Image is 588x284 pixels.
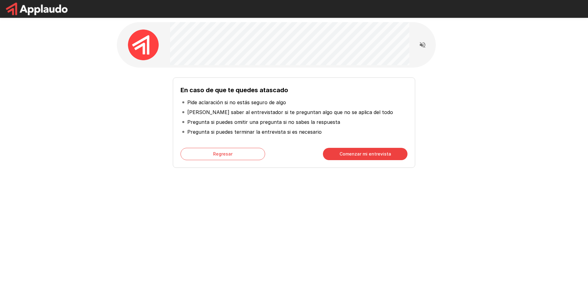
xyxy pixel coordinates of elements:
[187,99,286,106] p: Pide aclaración si no estás seguro de algo
[128,30,159,60] img: applaudo_avatar.png
[187,128,322,136] p: Pregunta si puedes terminar la entrevista si es necesario
[181,148,265,160] button: Regresar
[416,39,429,51] button: Read questions aloud
[187,108,393,116] p: [PERSON_NAME] saber al entrevistador si te preguntan algo que no se aplica del todo
[187,118,340,126] p: Pregunta si puedes omitir una pregunta si no sabes la respuesta
[181,86,288,94] b: En caso de que te quedes atascado
[323,148,407,160] button: Comenzar mi entrevista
